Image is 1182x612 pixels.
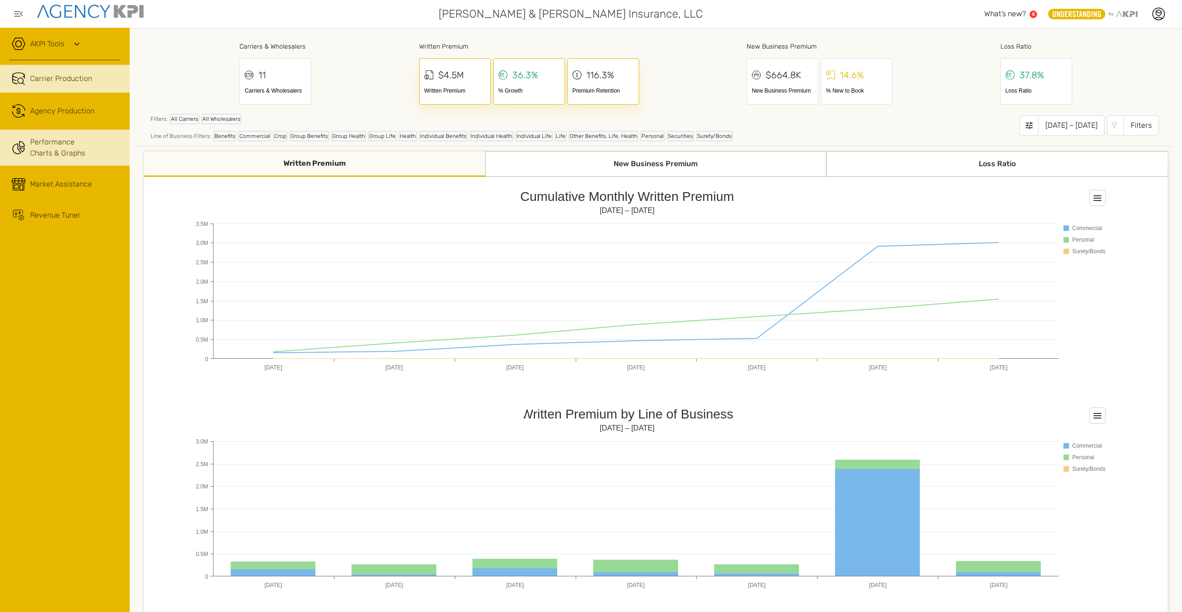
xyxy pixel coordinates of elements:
div: Written Premium [144,151,485,177]
text: 1.0M [195,317,208,324]
div: 11 [258,68,266,82]
div: Group Benefits [289,131,329,141]
div: 116.3% [586,68,614,82]
div: Premium Retention [572,87,634,95]
div: Filters [1123,115,1159,136]
div: New Business Premium [747,42,893,51]
div: Loss Ratio [826,151,1168,177]
text: [DATE] [990,582,1007,588]
text: 0.5M [195,551,208,557]
text: [DATE] [990,364,1007,371]
div: Written Premium [424,87,486,95]
text: Personal [1072,237,1094,243]
text: 1.5M [195,506,208,512]
text: [DATE] [869,582,886,588]
text: [DATE] [627,364,645,371]
div: Health [399,131,417,141]
text: 3.0M [195,240,208,246]
div: % Growth [498,87,560,95]
text: Cumulative Monthly Written Premium [520,189,734,204]
button: Filters [1107,115,1159,136]
div: Surety/Bonds [696,131,733,141]
text: 0 [205,574,208,580]
div: 37.8% [1019,68,1044,82]
div: New Business Premium [485,151,827,177]
text: 3.0M [195,438,208,445]
text: 1.0M [195,529,208,535]
a: 5 [1030,11,1037,18]
text: [DATE] – [DATE] [599,206,654,214]
span: Carrier Production [30,73,92,84]
text: Surety/Bonds [1072,466,1106,472]
text: [DATE] [385,582,403,588]
text: 0 [205,356,208,362]
text: [DATE] [748,582,766,588]
text: [DATE] [264,582,282,588]
div: Carriers & Wholesalers [245,87,306,95]
div: Carriers & Wholesalers [239,42,311,51]
div: Individual Health [470,131,513,141]
div: Loss Ratio [1006,87,1067,95]
div: 36.3% [512,68,538,82]
button: [DATE] – [DATE] [1019,115,1105,136]
text: Written Premium by Line of Business [521,407,733,421]
div: Benefits [214,131,236,141]
text: 0.5M [195,337,208,343]
text: Commercial [1072,443,1102,449]
text: [DATE] [385,364,403,371]
div: Written Premium [419,42,639,51]
div: Other Benefits, Life, Health [569,131,638,141]
div: Revenue Tuner [30,210,81,221]
div: [DATE] – [DATE] [1038,115,1105,136]
div: Individual Benefits [419,131,467,141]
span: What’s new? [984,9,1026,18]
text: Surety/Bonds [1072,248,1106,255]
text: [DATE] [869,364,886,371]
div: Loss Ratio [1000,42,1072,51]
text: Commercial [1072,225,1102,231]
div: $664.8K [766,68,801,82]
text: Personal [1072,454,1094,461]
text: 2.0M [195,279,208,285]
text: [DATE] [264,364,282,371]
text: [DATE] – [DATE] [599,424,654,432]
text: [DATE] [506,582,524,588]
text: 2.5M [195,461,208,468]
div: Group Life [368,131,396,141]
text: 1.5M [195,298,208,305]
div: 14.6% [840,68,864,82]
text: [DATE] [506,364,524,371]
div: Group Health [331,131,366,141]
text: 3.5M [195,221,208,227]
div: % New to Book [826,87,887,95]
div: Individual Life [516,131,553,141]
div: All Carriers [170,114,199,124]
div: Commercial [239,131,271,141]
div: Personal [641,131,665,141]
span: [PERSON_NAME] & [PERSON_NAME] Insurance, LLC [439,6,703,22]
div: Life [555,131,566,141]
text: [DATE] [627,582,645,588]
div: $4.5M [438,68,464,82]
div: All Wholesalers [201,114,241,124]
div: Agency Production [30,106,94,117]
div: Crop [273,131,287,141]
div: Line of Business Filters: [151,131,733,141]
div: Filters: [151,114,733,129]
text: [DATE] [748,364,766,371]
a: AKPI Tools [30,38,64,50]
img: agencykpi-logo-550x69-2d9e3fa8.png [37,5,144,18]
div: New Business Premium [752,87,813,95]
text: 2.5M [195,259,208,266]
text: 2.0M [195,483,208,490]
div: Market Assistance [30,179,92,190]
text: 5 [1032,12,1035,17]
div: Securities [667,131,694,141]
